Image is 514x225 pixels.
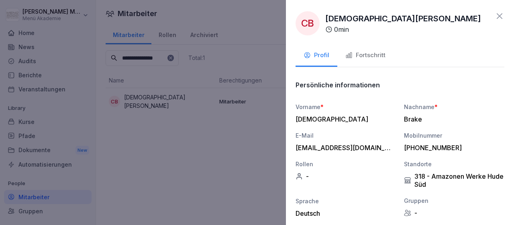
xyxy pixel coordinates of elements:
div: Sprache [296,197,396,205]
div: 318 - Amazonen Werke Hude Süd [404,172,504,188]
div: E-Mail [296,131,396,140]
div: [DEMOGRAPHIC_DATA] [296,115,392,123]
div: [PHONE_NUMBER] [404,144,500,152]
div: Standorte [404,160,504,168]
div: Deutsch [296,209,396,217]
div: - [404,209,504,217]
div: - [296,172,396,180]
div: Vorname [296,103,396,111]
div: [EMAIL_ADDRESS][DOMAIN_NAME] [296,144,392,152]
button: Fortschritt [337,45,394,67]
div: Brake [404,115,500,123]
p: [DEMOGRAPHIC_DATA][PERSON_NAME] [325,12,481,25]
p: Persönliche informationen [296,81,380,89]
div: Rollen [296,160,396,168]
div: Gruppen [404,196,504,205]
button: Profil [296,45,337,67]
div: Mobilnummer [404,131,504,140]
div: Fortschritt [345,51,385,60]
div: Profil [304,51,329,60]
div: CB [296,11,320,35]
div: Nachname [404,103,504,111]
p: 0 min [334,25,349,34]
